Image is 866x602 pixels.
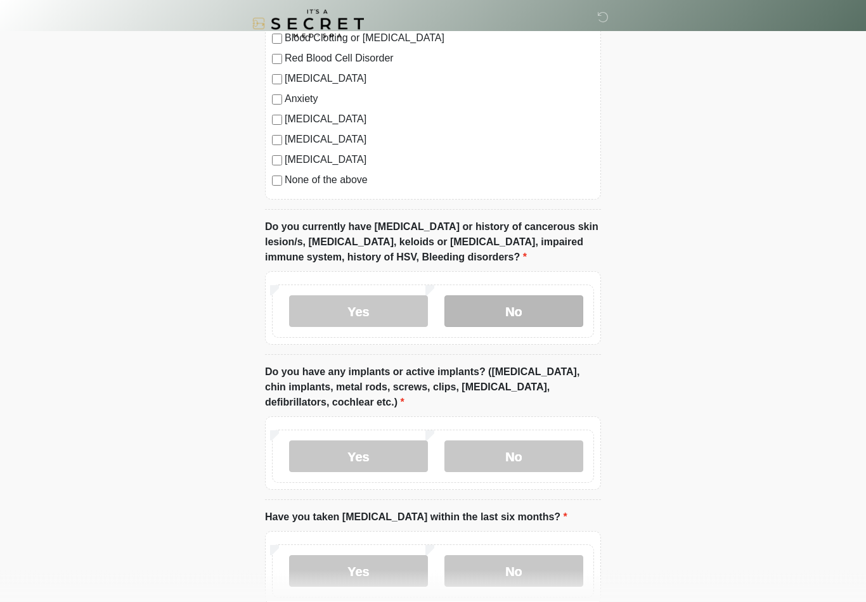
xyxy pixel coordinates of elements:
[285,72,594,87] label: [MEDICAL_DATA]
[289,441,428,473] label: Yes
[285,132,594,148] label: [MEDICAL_DATA]
[272,176,282,186] input: None of the above
[444,296,583,328] label: No
[285,153,594,168] label: [MEDICAL_DATA]
[272,115,282,125] input: [MEDICAL_DATA]
[285,51,594,67] label: Red Blood Cell Disorder
[272,156,282,166] input: [MEDICAL_DATA]
[285,92,594,107] label: Anxiety
[272,136,282,146] input: [MEDICAL_DATA]
[272,75,282,85] input: [MEDICAL_DATA]
[289,296,428,328] label: Yes
[285,112,594,127] label: [MEDICAL_DATA]
[272,95,282,105] input: Anxiety
[444,441,583,473] label: No
[285,173,594,188] label: None of the above
[265,220,601,266] label: Do you currently have [MEDICAL_DATA] or history of cancerous skin lesion/s, [MEDICAL_DATA], keloi...
[265,365,601,411] label: Do you have any implants or active implants? ([MEDICAL_DATA], chin implants, metal rods, screws, ...
[272,54,282,65] input: Red Blood Cell Disorder
[252,10,364,38] img: It's A Secret Med Spa Logo
[289,556,428,587] label: Yes
[444,556,583,587] label: No
[265,510,567,525] label: Have you taken [MEDICAL_DATA] within the last six months?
